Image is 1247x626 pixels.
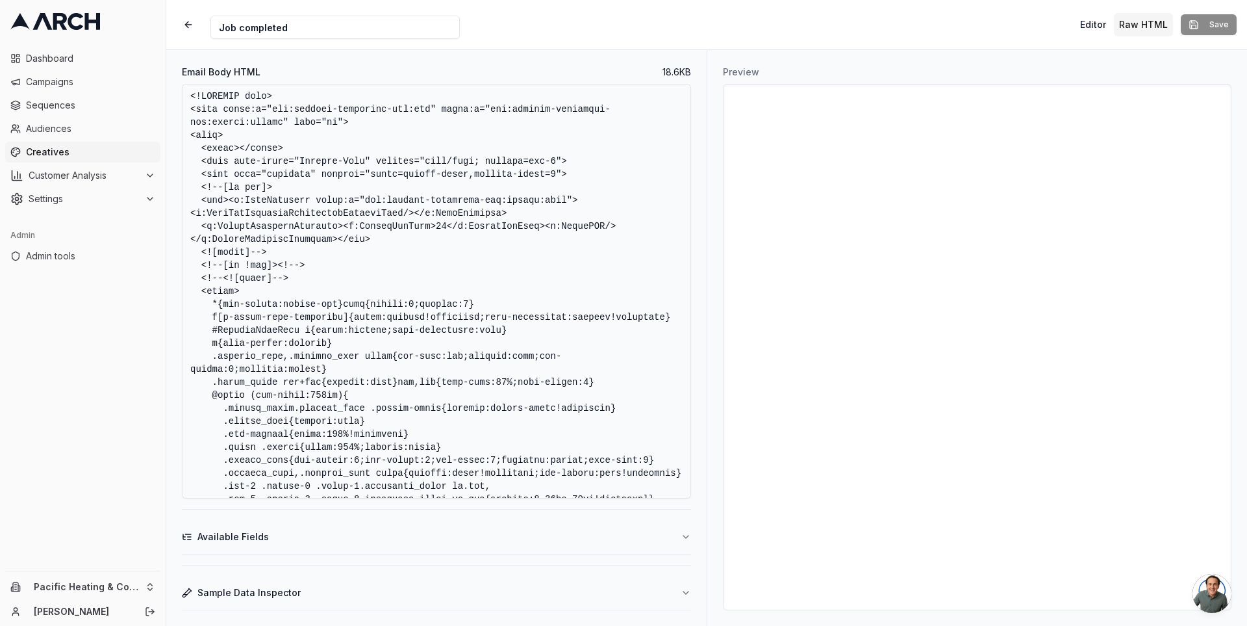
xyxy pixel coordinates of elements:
a: Sequences [5,95,160,116]
a: [PERSON_NAME] [34,605,131,618]
span: 18.6 KB [662,66,691,79]
button: Log out [141,603,159,621]
button: Toggle custom HTML [1114,13,1173,36]
button: Pacific Heating & Cooling [5,577,160,597]
span: Sample Data Inspector [197,586,301,599]
a: Admin tools [5,246,160,267]
input: Internal Creative Name [210,16,460,39]
span: Customer Analysis [29,169,140,182]
span: Creatives [26,146,155,159]
button: Customer Analysis [5,165,160,186]
span: Settings [29,192,140,205]
span: Admin tools [26,250,155,263]
span: Sequences [26,99,155,112]
a: Dashboard [5,48,160,69]
button: Toggle editor [1075,13,1111,36]
button: Sample Data Inspector [182,576,691,610]
span: Audiences [26,122,155,135]
label: Email Body HTML [182,68,260,77]
h3: Preview [723,66,1231,79]
div: Open chat [1192,574,1231,613]
a: Audiences [5,118,160,139]
span: Campaigns [26,75,155,88]
textarea: <!LOREMIP dolo> <sita conse:a="eli:seddoei-temporinc-utl:etd" magna:a="eni:adminim-veniamqui-nos:... [182,84,691,499]
span: Available Fields [197,530,269,543]
button: Available Fields [182,520,691,554]
button: Settings [5,189,160,209]
span: Dashboard [26,52,155,65]
span: Pacific Heating & Cooling [34,581,140,593]
div: Admin [5,225,160,246]
a: Campaigns [5,72,160,92]
a: Creatives [5,142,160,163]
iframe: Preview for Job completed [724,85,1231,610]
